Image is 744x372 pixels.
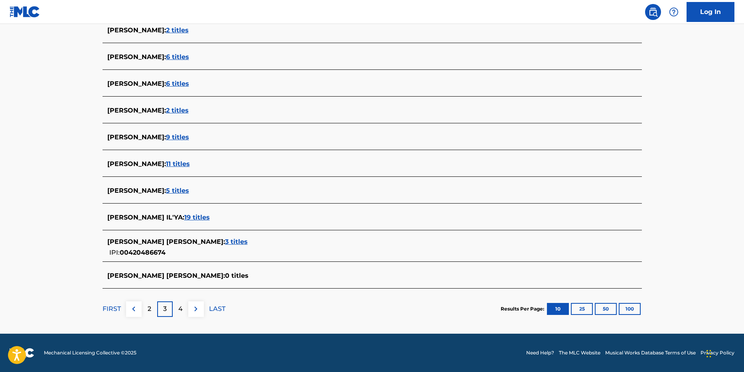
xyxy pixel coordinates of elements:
[178,304,183,314] p: 4
[645,4,661,20] a: Public Search
[191,304,201,314] img: right
[166,160,190,168] span: 11 titles
[107,160,166,168] span: [PERSON_NAME] :
[120,249,166,256] span: 00420486674
[501,305,546,313] p: Results Per Page:
[107,107,166,114] span: [PERSON_NAME] :
[605,349,696,356] a: Musical Works Database Terms of Use
[107,272,225,279] span: [PERSON_NAME] [PERSON_NAME] :
[166,26,189,34] span: 2 titles
[669,7,679,17] img: help
[707,342,711,366] div: Перетащить
[595,303,617,315] button: 50
[107,53,166,61] span: [PERSON_NAME] :
[10,6,40,18] img: MLC Logo
[107,133,166,141] span: [PERSON_NAME] :
[225,272,249,279] span: 0 titles
[648,7,658,17] img: search
[704,334,744,372] div: Виджет чата
[559,349,600,356] a: The MLC Website
[166,107,189,114] span: 2 titles
[547,303,569,315] button: 10
[107,26,166,34] span: [PERSON_NAME] :
[571,303,593,315] button: 25
[103,304,121,314] p: FIRST
[107,214,184,221] span: [PERSON_NAME] IL'YA :
[209,304,225,314] p: LAST
[166,53,189,61] span: 6 titles
[526,349,554,356] a: Need Help?
[184,214,210,221] span: 19 titles
[166,187,189,194] span: 5 titles
[163,304,167,314] p: 3
[687,2,734,22] a: Log In
[166,80,189,87] span: 6 titles
[109,249,120,256] span: IPI:
[619,303,641,315] button: 100
[107,187,166,194] span: [PERSON_NAME] :
[148,304,151,314] p: 2
[107,80,166,87] span: [PERSON_NAME] :
[666,4,682,20] div: Help
[225,238,248,245] span: 3 titles
[166,133,189,141] span: 9 titles
[129,304,138,314] img: left
[704,334,744,372] iframe: Chat Widget
[701,349,734,356] a: Privacy Policy
[107,238,225,245] span: [PERSON_NAME] [PERSON_NAME] :
[44,349,136,356] span: Mechanical Licensing Collective © 2025
[10,348,34,358] img: logo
